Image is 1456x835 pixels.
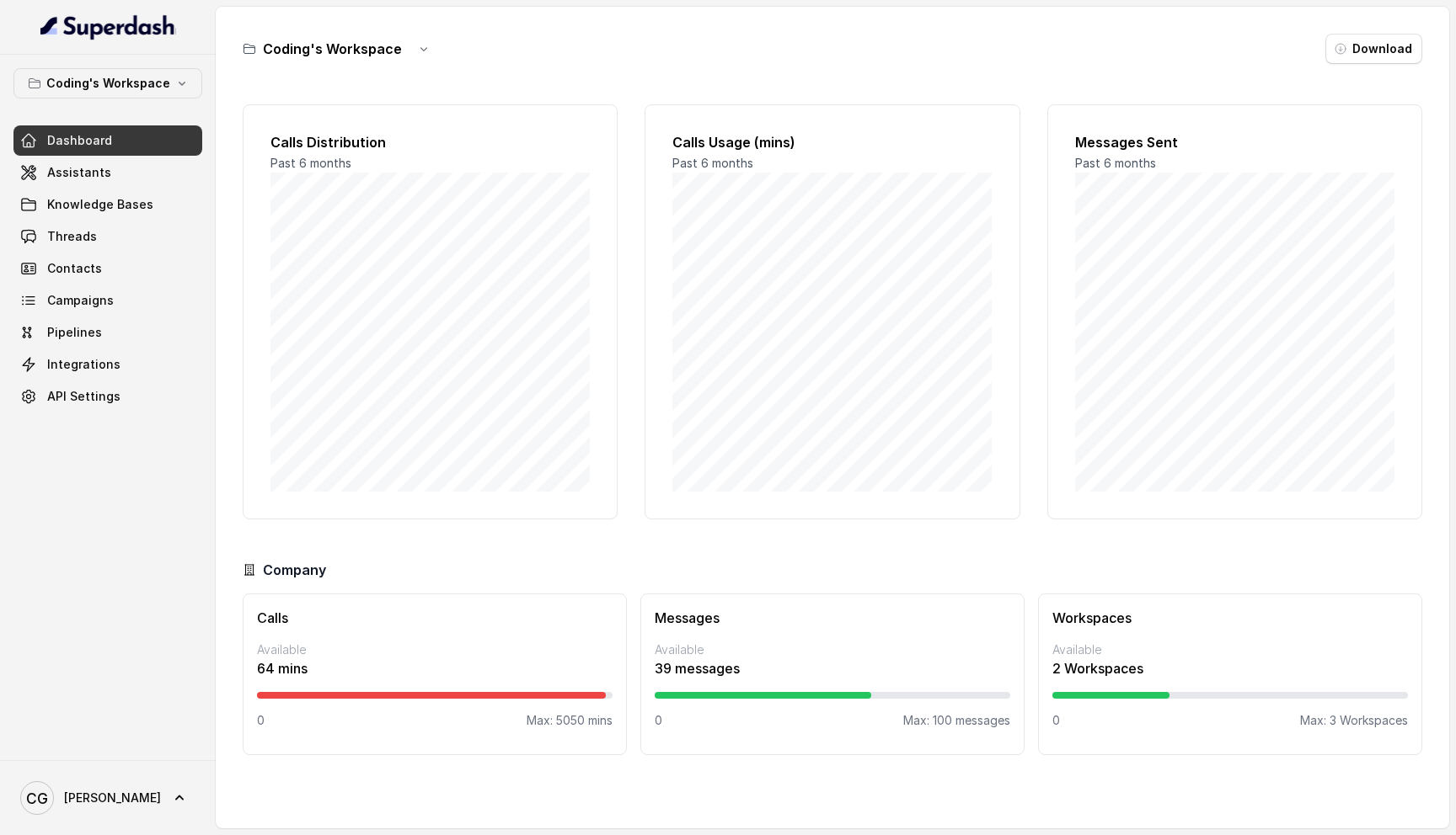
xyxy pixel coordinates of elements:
h2: Calls Usage (mins) [672,132,992,152]
h2: Calls Distribution [270,132,590,152]
a: Assistants [13,157,202,188]
span: Threads [47,228,97,245]
a: Pipelines [13,317,202,348]
span: API Settings [47,388,120,405]
h3: Coding's Workspace [263,39,402,59]
p: Max: 100 messages [903,712,1010,729]
span: Assistants [47,164,111,181]
a: Dashboard [13,125,202,156]
p: Available [655,641,1010,658]
span: Knowledge Bases [47,196,153,213]
img: light.svg [40,13,176,40]
h3: Calls [257,608,613,628]
span: Past 6 months [672,156,753,170]
p: 39 messages [655,658,1010,678]
span: Past 6 months [1075,156,1156,170]
a: [PERSON_NAME] [13,774,202,822]
a: API Settings [13,381,202,412]
a: Knowledge Bases [13,189,202,220]
p: Max: 3 Workspaces [1300,712,1408,729]
p: 0 [257,712,265,729]
h3: Workspaces [1052,608,1408,628]
p: 0 [1052,712,1060,729]
a: Campaigns [13,285,202,316]
text: CG [26,790,48,807]
span: Contacts [47,260,102,277]
a: Contacts [13,253,202,284]
p: 2 Workspaces [1052,658,1408,678]
button: Download [1325,34,1422,64]
h3: Company [263,560,326,580]
span: Integrations [47,356,120,373]
span: Dashboard [47,132,112,149]
span: [PERSON_NAME] [64,790,161,806]
p: Available [1052,641,1408,658]
p: Available [257,641,613,658]
p: 64 mins [257,658,613,678]
p: Coding's Workspace [46,73,170,93]
a: Threads [13,221,202,252]
span: Past 6 months [270,156,351,170]
button: Coding's Workspace [13,68,202,98]
a: Integrations [13,349,202,380]
p: 0 [655,712,662,729]
p: Max: 5050 mins [527,712,613,729]
h2: Messages Sent [1075,132,1394,152]
span: Pipelines [47,324,102,341]
h3: Messages [655,608,1010,628]
span: Campaigns [47,292,114,309]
